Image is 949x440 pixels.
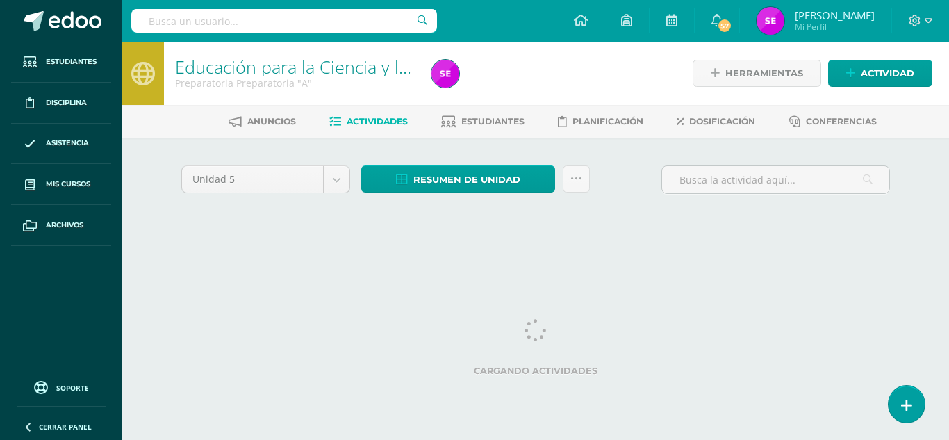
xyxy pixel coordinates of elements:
div: Preparatoria Preparatoria 'A' [175,76,415,90]
span: Actividades [347,116,408,127]
h1: Educación para la Ciencia y la Ciudadanía [175,57,415,76]
img: 096f01deb529efdefa890f86e97880b3.png [431,60,459,88]
span: Unidad 5 [192,166,313,193]
span: Actividad [861,60,914,86]
span: 57 [717,18,732,33]
a: Unidad 5 [182,166,349,193]
a: Estudiantes [441,111,525,133]
span: Herramientas [725,60,803,86]
a: Herramientas [693,60,821,87]
a: Estudiantes [11,42,111,83]
a: Conferencias [789,111,877,133]
span: Mis cursos [46,179,90,190]
span: Dosificación [689,116,755,127]
span: Archivos [46,220,83,231]
a: Educación para la Ciencia y la Ciudadanía [175,55,501,79]
span: Disciplina [46,97,87,108]
span: Mi Perfil [795,21,875,33]
a: Resumen de unidad [361,165,555,193]
a: Actividades [329,111,408,133]
span: Soporte [56,383,89,393]
img: 096f01deb529efdefa890f86e97880b3.png [757,7,784,35]
a: Dosificación [677,111,755,133]
span: Estudiantes [461,116,525,127]
a: Mis cursos [11,164,111,205]
span: Cerrar panel [39,422,92,432]
input: Busca un usuario... [131,9,437,33]
a: Planificación [558,111,643,133]
a: Archivos [11,205,111,246]
label: Cargando actividades [181,366,890,376]
a: Anuncios [229,111,296,133]
span: Anuncios [247,116,296,127]
span: Conferencias [806,116,877,127]
span: Asistencia [46,138,89,149]
span: Estudiantes [46,56,97,67]
input: Busca la actividad aquí... [662,166,889,193]
a: Actividad [828,60,932,87]
span: Resumen de unidad [413,167,520,193]
a: Soporte [17,377,106,396]
a: Asistencia [11,124,111,165]
span: Planificación [572,116,643,127]
span: [PERSON_NAME] [795,8,875,22]
a: Disciplina [11,83,111,124]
